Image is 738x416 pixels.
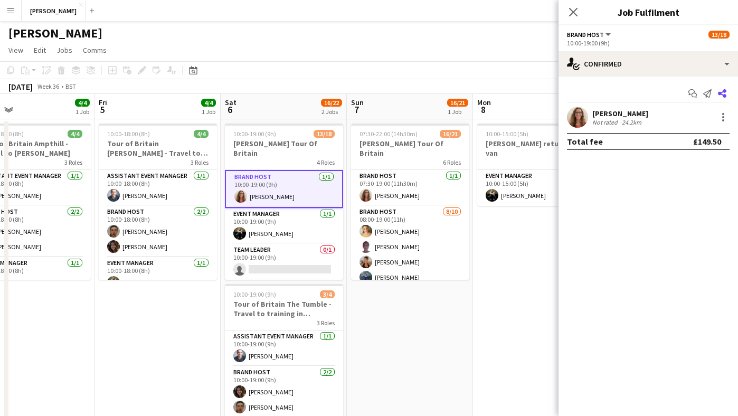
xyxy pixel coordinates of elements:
[225,98,236,107] span: Sat
[225,139,343,158] h3: [PERSON_NAME] Tour Of Britain
[201,99,216,107] span: 4/4
[107,130,150,138] span: 10:00-18:00 (8h)
[351,170,469,206] app-card-role: Brand Host1/107:30-19:00 (11h30m)[PERSON_NAME]
[321,99,342,107] span: 16/22
[99,98,107,107] span: Fri
[351,139,469,158] h3: [PERSON_NAME] Tour Of Britain
[99,124,217,280] app-job-card: 10:00-18:00 (8h)4/4Tour of Britain [PERSON_NAME] - Travel to The Tumble/[GEOGRAPHIC_DATA]3 RolesA...
[65,82,76,90] div: BST
[620,118,644,126] div: 24.2km
[225,124,343,280] app-job-card: 10:00-19:00 (9h)13/18[PERSON_NAME] Tour Of Britain4 RolesBrand Host1/110:00-19:00 (9h)[PERSON_NAM...
[225,299,343,318] h3: Tour of Britain The Tumble - Travel to training in [GEOGRAPHIC_DATA]
[22,1,86,21] button: [PERSON_NAME]
[99,257,217,293] app-card-role: Event Manager1/110:00-18:00 (8h)[PERSON_NAME]
[351,206,469,380] app-card-role: Brand Host8/1008:00-19:00 (11h)[PERSON_NAME][PERSON_NAME][PERSON_NAME][PERSON_NAME]
[351,98,364,107] span: Sun
[99,170,217,206] app-card-role: Assistant Event Manager1/110:00-18:00 (8h)[PERSON_NAME]
[83,45,107,55] span: Comms
[30,43,50,57] a: Edit
[559,51,738,77] div: Confirmed
[317,158,335,166] span: 4 Roles
[194,130,209,138] span: 4/4
[56,45,72,55] span: Jobs
[64,158,82,166] span: 3 Roles
[317,319,335,327] span: 3 Roles
[477,98,491,107] span: Mon
[567,39,730,47] div: 10:00-19:00 (9h)
[8,25,102,41] h1: [PERSON_NAME]
[8,45,23,55] span: View
[320,290,335,298] span: 3/4
[447,99,468,107] span: 16/21
[559,5,738,19] h3: Job Fulfilment
[225,330,343,366] app-card-role: Assistant Event Manager1/110:00-19:00 (9h)[PERSON_NAME]
[693,136,721,147] div: £149.50
[225,208,343,244] app-card-role: Event Manager1/110:00-19:00 (9h)[PERSON_NAME]
[567,31,604,39] span: Brand Host
[314,130,335,138] span: 13/18
[97,103,107,116] span: 5
[708,31,730,39] span: 13/18
[52,43,77,57] a: Jobs
[592,109,648,118] div: [PERSON_NAME]
[477,170,595,206] app-card-role: Event Manager1/110:00-15:00 (5h)[PERSON_NAME]
[34,45,46,55] span: Edit
[567,136,603,147] div: Total fee
[321,108,342,116] div: 2 Jobs
[349,103,364,116] span: 7
[68,130,82,138] span: 4/4
[359,130,418,138] span: 07:30-22:00 (14h30m)
[486,130,528,138] span: 10:00-15:00 (5h)
[351,124,469,280] app-job-card: 07:30-22:00 (14h30m)16/21[PERSON_NAME] Tour Of Britain6 RolesBrand Host1/107:30-19:00 (11h30m)[PE...
[440,130,461,138] span: 16/21
[592,118,620,126] div: Not rated
[476,103,491,116] span: 8
[202,108,215,116] div: 1 Job
[35,82,61,90] span: Week 36
[99,206,217,257] app-card-role: Brand Host2/210:00-18:00 (8h)[PERSON_NAME][PERSON_NAME]
[477,124,595,206] app-job-card: 10:00-15:00 (5h)1/1[PERSON_NAME] returns the van1 RoleEvent Manager1/110:00-15:00 (5h)[PERSON_NAME]
[567,31,612,39] button: Brand Host
[75,99,90,107] span: 4/4
[448,108,468,116] div: 1 Job
[443,158,461,166] span: 6 Roles
[99,139,217,158] h3: Tour of Britain [PERSON_NAME] - Travel to The Tumble/[GEOGRAPHIC_DATA]
[191,158,209,166] span: 3 Roles
[233,290,276,298] span: 10:00-19:00 (9h)
[223,103,236,116] span: 6
[477,139,595,158] h3: [PERSON_NAME] returns the van
[225,170,343,208] app-card-role: Brand Host1/110:00-19:00 (9h)[PERSON_NAME]
[225,244,343,280] app-card-role: Team Leader0/110:00-19:00 (9h)
[8,81,33,92] div: [DATE]
[75,108,89,116] div: 1 Job
[79,43,111,57] a: Comms
[4,43,27,57] a: View
[233,130,276,138] span: 10:00-19:00 (9h)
